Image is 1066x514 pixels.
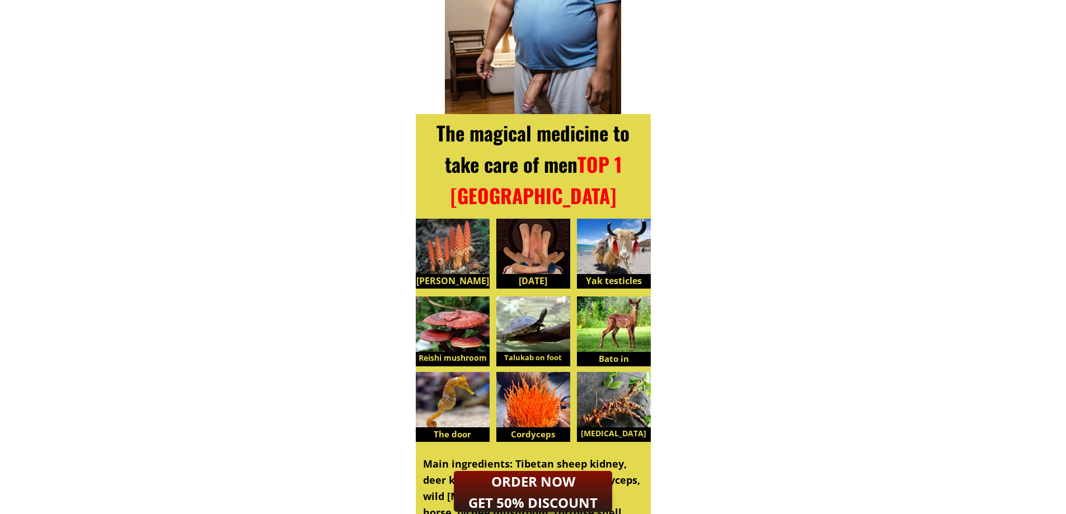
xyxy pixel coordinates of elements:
[519,275,547,287] font: [DATE]
[586,275,642,287] font: Yak testicles
[468,493,598,512] font: GET 50% DISCOUNT
[416,275,489,287] font: [PERSON_NAME]
[511,428,555,440] font: Cordyceps
[581,428,646,451] font: [MEDICAL_DATA] root
[577,353,650,391] font: Bato in [GEOGRAPHIC_DATA]
[434,428,471,440] font: The door
[419,352,487,363] font: Reishi mushroom
[436,118,630,178] font: The magical medicine to take care of men
[504,352,562,362] font: Talukab on foot
[491,472,575,491] font: ORDER NOW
